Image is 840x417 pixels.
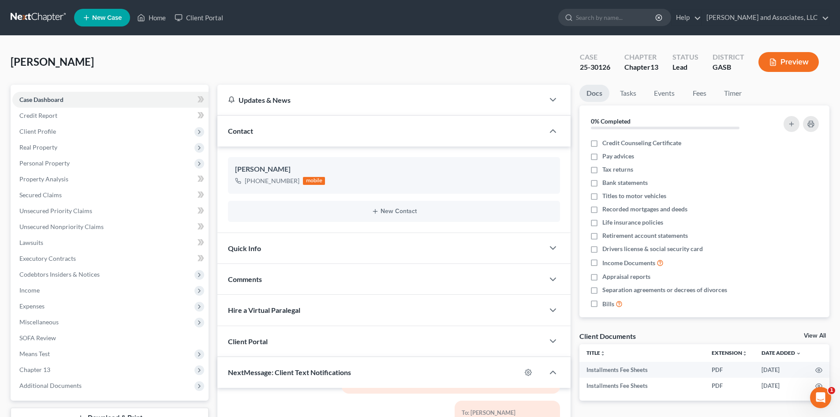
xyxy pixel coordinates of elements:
span: Bills [602,300,614,308]
a: Fees [685,85,713,102]
i: unfold_more [742,351,747,356]
a: Help [672,10,701,26]
a: Property Analysis [12,171,209,187]
div: Chapter [624,52,658,62]
input: Search by name... [576,9,657,26]
a: Extensionunfold_more [712,349,747,356]
span: Contact [228,127,253,135]
td: PDF [705,362,754,378]
span: Recorded mortgages and deeds [602,205,687,214]
td: Installments Fee Sheets [579,378,705,394]
span: Miscellaneous [19,318,59,326]
span: Case Dashboard [19,96,63,103]
span: New Case [92,15,122,21]
div: Status [672,52,698,62]
span: 13 [650,63,658,71]
span: Means Test [19,350,50,357]
span: Life insurance policies [602,218,663,227]
i: unfold_more [600,351,605,356]
a: View All [804,333,826,339]
td: PDF [705,378,754,394]
a: Date Added expand_more [762,349,801,356]
a: Home [133,10,170,26]
a: Client Portal [170,10,228,26]
span: [PERSON_NAME] [11,55,94,68]
span: Income Documents [602,259,655,267]
span: Personal Property [19,159,70,167]
td: [DATE] [754,362,808,378]
span: Additional Documents [19,382,82,389]
span: Property Analysis [19,175,68,183]
span: Expenses [19,302,45,310]
span: Secured Claims [19,191,62,199]
a: Secured Claims [12,187,209,203]
a: SOFA Review [12,330,209,346]
div: 25-30126 [580,62,610,72]
span: Separation agreements or decrees of divorces [602,286,727,294]
iframe: Intercom live chat [810,387,831,408]
span: Bank statements [602,178,648,187]
span: Credit Counseling Certificate [602,139,681,147]
div: Updates & News [228,95,534,105]
a: Unsecured Nonpriority Claims [12,219,209,235]
i: expand_more [796,351,801,356]
span: Lawsuits [19,239,43,246]
button: New Contact [235,208,553,215]
td: [DATE] [754,378,808,394]
a: Credit Report [12,108,209,124]
span: Codebtors Insiders & Notices [19,270,100,278]
span: Unsecured Priority Claims [19,207,92,214]
span: 1 [828,387,835,394]
span: Tax returns [602,165,633,174]
span: Credit Report [19,112,57,119]
div: [PHONE_NUMBER] [245,177,299,185]
span: Titles to motor vehicles [602,192,666,200]
span: SOFA Review [19,334,56,342]
div: Client Documents [579,331,636,341]
a: Executory Contracts [12,251,209,267]
a: Lawsuits [12,235,209,251]
span: Retirement account statements [602,231,688,240]
span: Executory Contracts [19,255,76,262]
span: Quick Info [228,244,261,252]
strong: 0% Completed [591,117,631,125]
a: Tasks [613,85,643,102]
span: Unsecured Nonpriority Claims [19,223,104,230]
a: Unsecured Priority Claims [12,203,209,219]
a: Events [647,85,682,102]
div: mobile [303,177,325,185]
div: Chapter [624,62,658,72]
span: NextMessage: Client Text Notifications [228,368,351,376]
span: Hire a Virtual Paralegal [228,306,300,314]
span: Drivers license & social security card [602,244,703,253]
span: Client Profile [19,128,56,135]
a: Titleunfold_more [586,349,605,356]
span: Appraisal reports [602,272,650,281]
span: Comments [228,275,262,283]
span: Pay advices [602,152,634,161]
td: Installments Fee Sheets [579,362,705,378]
div: Lead [672,62,698,72]
span: Chapter 13 [19,366,50,373]
a: Case Dashboard [12,92,209,108]
div: [PERSON_NAME] [235,164,553,175]
div: Case [580,52,610,62]
div: District [713,52,744,62]
span: Real Property [19,143,57,151]
a: Docs [579,85,609,102]
button: Preview [758,52,819,72]
div: GASB [713,62,744,72]
a: Timer [717,85,749,102]
span: Income [19,286,40,294]
span: Client Portal [228,337,268,346]
a: [PERSON_NAME] and Associates, LLC [702,10,829,26]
